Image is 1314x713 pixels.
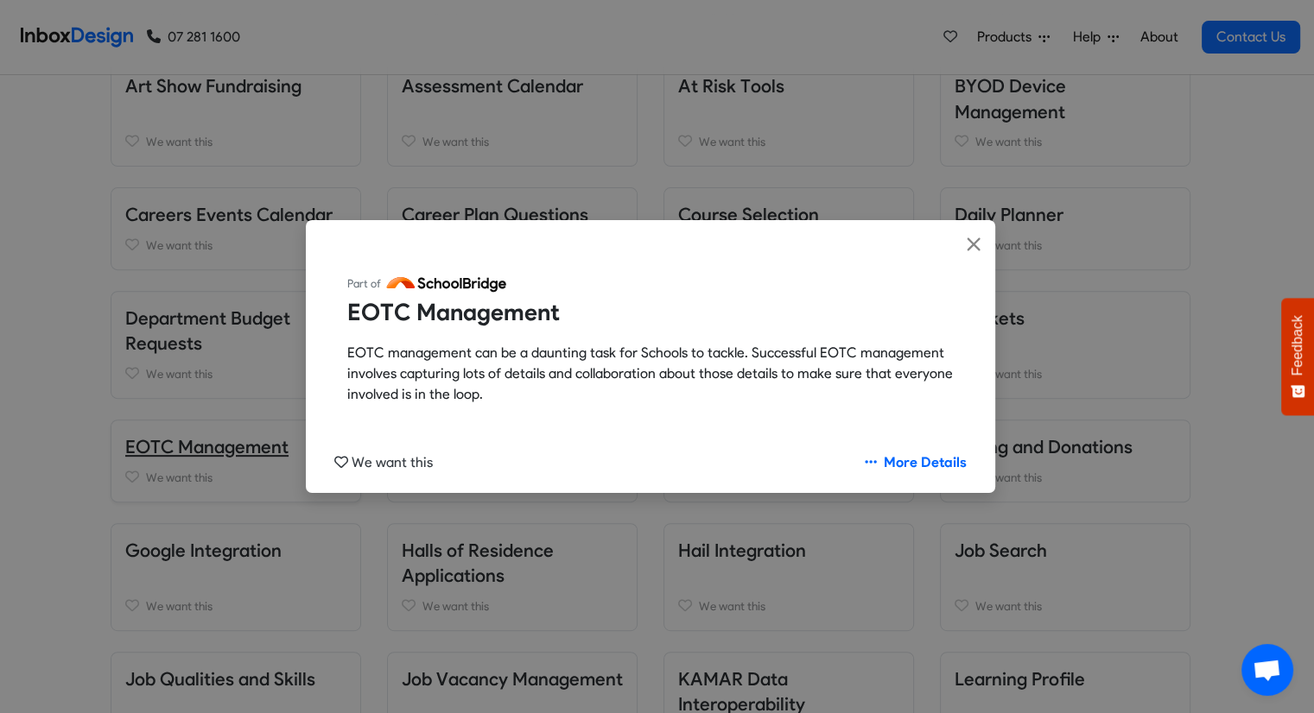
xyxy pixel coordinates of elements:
p: EOTC management can be a daunting task for Schools to tackle. Successful EOTC management involves... [347,343,954,405]
button: Close [952,220,995,269]
span: Feedback [1290,315,1305,375]
span: We want this [352,454,433,470]
span: Part of [347,275,381,292]
a: More Details [850,446,981,479]
button: Feedback - Show survey [1281,298,1314,415]
button: We want this [320,446,448,479]
img: logo_schoolbridge.svg [384,269,514,297]
div: Open chat [1241,644,1293,696]
h4: EOTC Management [347,297,954,328]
